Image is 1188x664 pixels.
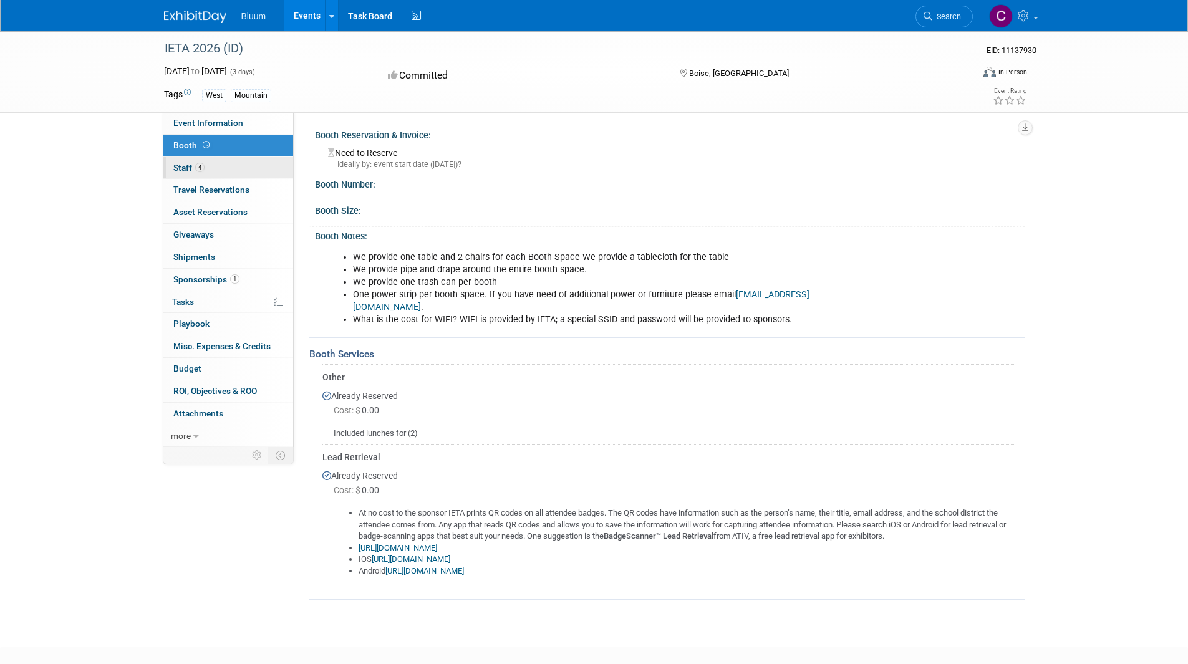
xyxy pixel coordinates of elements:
[171,431,191,441] span: more
[322,463,1015,577] div: Already Reserved
[163,157,293,179] a: Staff4
[195,163,205,172] span: 4
[998,67,1027,77] div: In-Person
[241,11,266,21] span: Bluum
[173,185,249,195] span: Travel Reservations
[353,276,879,289] li: We provide one trash can per booth
[163,179,293,201] a: Travel Reservations
[246,447,268,463] td: Personalize Event Tab Strip
[163,269,293,291] a: Sponsorships1
[172,297,194,307] span: Tasks
[268,447,293,463] td: Toggle Event Tabs
[163,291,293,313] a: Tasks
[163,380,293,402] a: ROI, Objectives & ROO
[334,405,384,415] span: 0.00
[164,88,191,102] td: Tags
[173,341,271,351] span: Misc. Expenses & Credits
[372,554,450,564] a: [URL][DOMAIN_NAME]
[315,126,1025,142] div: Booth Reservation & Invoice:
[315,201,1025,217] div: Booth Size:
[229,68,255,76] span: (3 days)
[202,89,226,102] div: West
[190,66,201,76] span: to
[334,485,384,495] span: 0.00
[353,264,879,276] li: We provide pipe and drape around the entire booth space.
[163,201,293,223] a: Asset Reservations
[173,140,212,150] span: Booth
[173,252,215,262] span: Shipments
[987,46,1036,55] span: Event ID: 11137930
[173,319,210,329] span: Playbook
[689,69,789,78] span: Boise, [GEOGRAPHIC_DATA]
[173,207,248,217] span: Asset Reservations
[385,566,464,575] a: [URL][DOMAIN_NAME]
[353,314,879,326] li: What is the cost for WIFI? WIFI is provided by IETA; a special SSID and password will be provided...
[163,224,293,246] a: Giveaways
[353,289,879,314] li: One power strip per booth space. If you have need of additional power or furniture please email .
[322,451,1015,463] div: Lead Retrieval
[230,274,239,284] span: 1
[163,403,293,425] a: Attachments
[163,112,293,134] a: Event Information
[173,386,257,396] span: ROI, Objectives & ROO
[163,313,293,335] a: Playbook
[993,88,1026,94] div: Event Rating
[359,508,1015,542] li: At no cost to the sponsor IETA prints QR codes on all attendee badges. The QR codes have informat...
[315,227,1025,243] div: Booth Notes:
[353,251,879,264] li: We provide one table and 2 chairs for each Booth Space We provide a tablecloth for the table
[163,246,293,268] a: Shipments
[160,37,954,60] div: IETA 2026 (ID)
[173,163,205,173] span: Staff
[164,66,227,76] span: [DATE] [DATE]
[163,135,293,156] a: Booth
[334,405,362,415] span: Cost: $
[899,65,1028,84] div: Event Format
[359,565,1015,577] li: Android
[163,335,293,357] a: Misc. Expenses & Credits
[322,383,1015,440] div: Already Reserved
[315,175,1025,191] div: Booth Number:
[324,143,1015,170] div: Need to Reserve
[173,274,239,284] span: Sponsorships
[604,531,713,541] b: BadgeScanner™ Lead Retrieval
[359,554,1015,565] li: IOS
[359,543,437,552] a: [URL][DOMAIN_NAME]
[384,65,660,87] div: Committed
[983,67,996,77] img: Format-Inperson.png
[328,159,1015,170] div: Ideally by: event start date ([DATE])?
[932,12,961,21] span: Search
[309,347,1025,361] div: Booth Services
[164,11,226,23] img: ExhibitDay
[334,485,362,495] span: Cost: $
[173,408,223,418] span: Attachments
[915,6,973,27] a: Search
[989,4,1013,28] img: Chantell Martinez
[322,418,1015,440] div: Included lunches for (2)
[173,229,214,239] span: Giveaways
[231,89,271,102] div: Mountain
[200,140,212,150] span: Booth not reserved yet
[163,358,293,380] a: Budget
[173,363,201,373] span: Budget
[163,425,293,447] a: more
[173,118,243,128] span: Event Information
[322,371,1015,383] div: Other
